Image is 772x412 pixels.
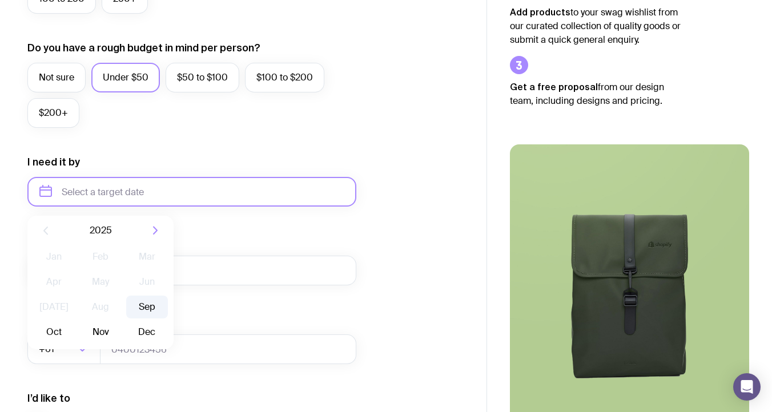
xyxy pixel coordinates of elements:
button: Jun [126,270,168,293]
label: $50 to $100 [166,63,239,92]
button: Mar [126,245,168,268]
button: May [79,270,121,293]
strong: Add products [510,7,570,17]
label: I’d like to [27,391,70,405]
span: 2025 [90,224,112,237]
label: $100 to $200 [245,63,324,92]
div: Open Intercom Messenger [733,373,761,401]
input: you@email.com [27,256,356,285]
label: $200+ [27,98,79,128]
button: Nov [79,321,121,344]
strong: Get a free proposal [510,82,598,92]
label: Not sure [27,63,86,92]
input: 0400123456 [100,334,356,364]
label: Do you have a rough budget in mind per person? [27,41,260,55]
button: Sep [126,296,168,318]
button: Aug [79,296,121,318]
input: Search for option [57,334,74,364]
span: +61 [39,334,57,364]
p: to your swag wishlist from our curated collection of quality goods or submit a quick general enqu... [510,5,681,47]
p: from our design team, including designs and pricing. [510,80,681,108]
button: Apr [33,270,75,293]
div: Search for option [27,334,100,364]
button: Oct [33,321,75,344]
button: Dec [126,321,168,344]
button: Feb [79,245,121,268]
button: Jan [33,245,75,268]
label: I need it by [27,155,80,169]
input: Select a target date [27,177,356,207]
label: Under $50 [91,63,160,92]
button: [DATE] [33,296,75,318]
